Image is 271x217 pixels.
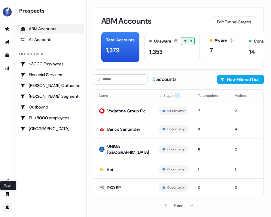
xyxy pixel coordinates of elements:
div: 0 [235,185,254,191]
a: Go to >3000 Employees [17,59,84,69]
div: Stage [159,93,188,99]
button: Opportunity [167,167,184,172]
button: Visitors [235,90,254,101]
div: PKO BP [107,185,121,191]
div: Outbound [20,104,80,110]
div: Total Accounts [106,37,135,43]
div: 1 [235,166,254,172]
button: Opportunity [167,126,184,132]
a: ABM Accounts [17,24,84,34]
div: 1,379 [106,46,120,55]
div: All Accounts [20,37,80,43]
div: Prospects [19,7,84,14]
div: UNIQA [GEOGRAPHIC_DATA] [107,143,149,155]
a: Go to prospects [2,24,12,34]
button: New Filtered List [217,75,264,84]
a: All accounts [17,35,84,44]
div: Unaware [154,38,171,44]
button: Edit Funnel Stages [212,16,256,27]
div: 8 [198,146,225,152]
div: Aware [215,37,227,43]
a: Go to integrations [2,176,12,186]
a: Go to PL +5000 employees [17,113,84,123]
button: Opportunity [167,108,184,114]
span: 5 [153,76,156,82]
button: Touchpoints [198,90,225,101]
th: Name [94,90,154,102]
div: [GEOGRAPHIC_DATA] [20,126,80,132]
div: PL +5000 employees [20,115,80,121]
div: [PERSON_NAME] Segment [20,93,80,99]
a: Go to outbound experience [2,37,12,47]
div: >3000 Employees [20,61,80,67]
div: ABM Accounts [20,26,80,32]
div: Banco Santander [107,126,140,132]
div: PK [100,185,104,191]
div: 11 [198,126,225,132]
a: Go to Poland [17,124,84,133]
span: 71 [189,38,192,44]
h3: ABM Accounts [101,17,151,25]
a: Go to Kasper's Outbound [17,81,84,90]
div: 7 [210,46,213,55]
div: 1 [198,166,225,172]
div: Page 1 [174,202,183,208]
div: accounts [153,76,177,83]
a: Go to Financial Services [17,70,84,79]
button: Opportunity [167,185,184,190]
a: Go to Outbound [17,102,84,112]
a: Go to templates [2,50,12,60]
a: Go to Kasper's Segment [17,91,84,101]
a: Go to attribution [2,64,12,73]
div: 2 [235,108,254,114]
div: 7 [198,108,225,114]
div: [PERSON_NAME] Outbound [20,82,80,88]
button: Opportunity [167,147,184,152]
div: Financial Services [20,72,80,78]
div: Eni [107,166,113,172]
div: 1,353 [149,47,163,56]
a: Go to team [2,189,12,199]
a: Go to profile [2,203,12,212]
div: 4 [235,126,254,132]
div: 14 [249,47,255,56]
div: Filtered lists [19,52,43,57]
div: Vodafone Group Plc [107,108,146,114]
div: 2 [235,146,254,152]
div: 0 [198,185,225,191]
span: 1 [174,93,180,99]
